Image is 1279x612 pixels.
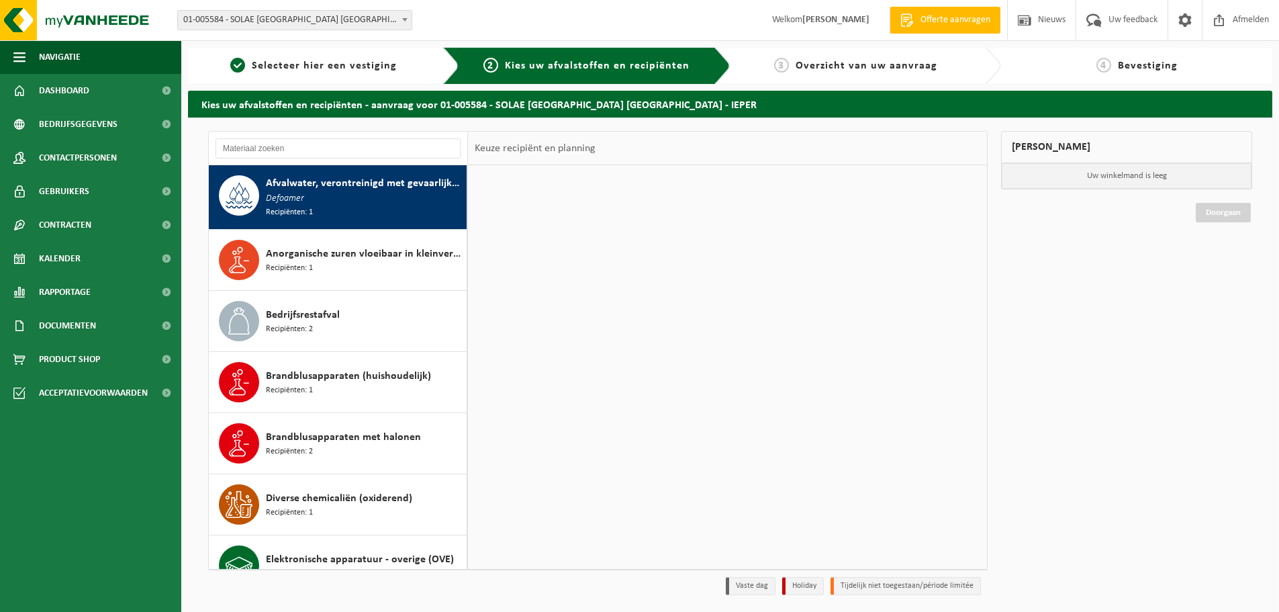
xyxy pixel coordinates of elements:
[266,206,313,219] span: Recipiënten: 1
[266,246,463,262] span: Anorganische zuren vloeibaar in kleinverpakking
[802,15,869,25] strong: [PERSON_NAME]
[39,208,91,242] span: Contracten
[726,577,775,595] li: Vaste dag
[266,191,304,206] span: Defoamer
[39,141,117,175] span: Contactpersonen
[209,535,467,597] button: Elektronische apparatuur - overige (OVE) Recipiënten: 3
[39,107,117,141] span: Bedrijfsgegevens
[209,291,467,352] button: Bedrijfsrestafval Recipiënten: 2
[1001,131,1252,163] div: [PERSON_NAME]
[266,552,454,568] span: Elektronische apparatuur - overige (OVE)
[209,474,467,535] button: Diverse chemicaliën (oxiderend) Recipiënten: 1
[39,376,148,410] span: Acceptatievoorwaarden
[890,7,1000,34] a: Offerte aanvragen
[483,58,498,73] span: 2
[209,413,467,474] button: Brandblusapparaten met halonen Recipiënten: 2
[468,132,602,165] div: Keuze recipiënt en planning
[230,58,245,73] span: 1
[266,323,313,336] span: Recipiënten: 2
[39,175,89,208] span: Gebruikers
[39,74,89,107] span: Dashboard
[266,568,313,580] span: Recipiënten: 3
[505,60,690,71] span: Kies uw afvalstoffen en recipiënten
[39,242,81,275] span: Kalender
[209,352,467,413] button: Brandblusapparaten (huishoudelijk) Recipiënten: 1
[216,138,461,159] input: Materiaal zoeken
[266,490,412,507] span: Diverse chemicaliën (oxiderend)
[1096,58,1111,73] span: 4
[266,368,431,384] span: Brandblusapparaten (huishoudelijk)
[831,577,981,595] li: Tijdelijk niet toegestaan/période limitée
[252,60,397,71] span: Selecteer hier een vestiging
[266,429,421,445] span: Brandblusapparaten met halonen
[266,262,313,275] span: Recipiënten: 1
[1118,60,1178,71] span: Bevestiging
[178,11,412,30] span: 01-005584 - SOLAE BELGIUM NV - IEPER
[1196,203,1251,222] a: Doorgaan
[266,507,313,519] span: Recipiënten: 1
[39,343,100,376] span: Product Shop
[266,384,313,397] span: Recipiënten: 1
[39,309,96,343] span: Documenten
[209,165,467,230] button: Afvalwater, verontreinigd met gevaarlijke producten Defoamer Recipiënten: 1
[195,58,432,74] a: 1Selecteer hier een vestiging
[917,13,994,27] span: Offerte aanvragen
[266,445,313,458] span: Recipiënten: 2
[774,58,789,73] span: 3
[39,275,91,309] span: Rapportage
[39,40,81,74] span: Navigatie
[188,91,1272,117] h2: Kies uw afvalstoffen en recipiënten - aanvraag voor 01-005584 - SOLAE [GEOGRAPHIC_DATA] [GEOGRAPH...
[796,60,937,71] span: Overzicht van uw aanvraag
[209,230,467,291] button: Anorganische zuren vloeibaar in kleinverpakking Recipiënten: 1
[177,10,412,30] span: 01-005584 - SOLAE BELGIUM NV - IEPER
[1002,163,1251,189] p: Uw winkelmand is leeg
[266,175,463,191] span: Afvalwater, verontreinigd met gevaarlijke producten
[782,577,824,595] li: Holiday
[266,307,340,323] span: Bedrijfsrestafval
